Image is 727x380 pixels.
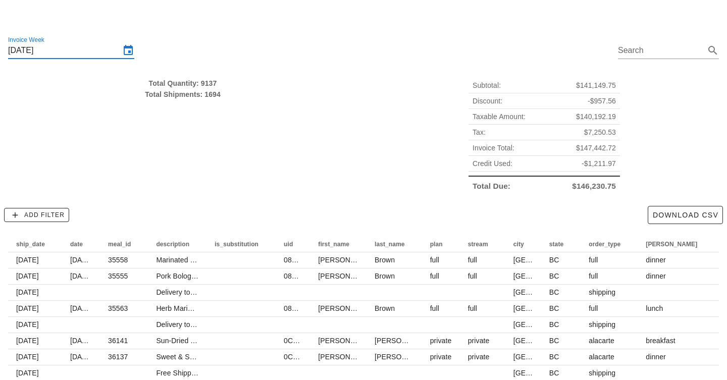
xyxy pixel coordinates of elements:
span: 35558 [108,256,128,264]
span: [GEOGRAPHIC_DATA] [513,256,588,264]
span: 08HtNpkyZMdaNfog0j35Lis5a8L2 [284,304,391,312]
span: $140,192.19 [576,111,616,122]
span: 36137 [108,353,128,361]
span: [DATE] [70,256,93,264]
span: Tax: [473,127,486,138]
span: BC [549,256,559,264]
label: Invoice Week [8,36,44,44]
span: [PERSON_NAME] [646,241,697,248]
span: private [430,353,452,361]
span: [GEOGRAPHIC_DATA] [513,337,588,345]
span: [DATE] [16,353,39,361]
span: BC [549,288,559,296]
span: [DATE] [16,369,39,377]
span: Brown [375,256,395,264]
th: city: Not sorted. Activate to sort ascending. [505,236,541,252]
span: Delivery to [GEOGRAPHIC_DATA] (V5N 1R4) [156,320,302,329]
span: full [430,272,439,280]
th: uid: Not sorted. Activate to sort ascending. [276,236,310,252]
span: Add Filter [9,210,65,220]
span: breakfast [646,337,676,345]
span: first_name [318,241,349,248]
span: Subtotal: [473,80,501,91]
span: [PERSON_NAME] [318,337,377,345]
span: Download CSV [652,211,718,219]
span: [DATE] [70,304,93,312]
span: BC [549,337,559,345]
span: shipping [589,320,615,329]
span: [PERSON_NAME] [318,304,377,312]
span: ship_date [16,241,45,248]
span: [PERSON_NAME] [318,256,377,264]
span: $7,250.53 [584,127,616,138]
span: [DATE] [70,272,93,280]
th: last_name: Not sorted. Activate to sort ascending. [367,236,422,252]
button: Download CSV [648,206,723,224]
span: [GEOGRAPHIC_DATA] [513,288,588,296]
span: alacarte [589,337,614,345]
span: [PERSON_NAME] [375,337,433,345]
th: stream: Not sorted. Activate to sort ascending. [460,236,505,252]
span: private [430,337,452,345]
th: description: Not sorted. Activate to sort ascending. [148,236,206,252]
th: tod: Not sorted. Activate to sort ascending. [638,236,714,252]
th: meal_id: Not sorted. Activate to sort ascending. [100,236,148,252]
span: 35563 [108,304,128,312]
div: Total Shipments: 1694 [8,89,357,100]
span: BC [549,304,559,312]
button: Add Filter [4,208,69,222]
span: BC [549,320,559,329]
span: [DATE] [16,256,39,264]
span: description [156,241,189,248]
th: date: Not sorted. Activate to sort ascending. [62,236,100,252]
span: is_substitution [215,241,258,248]
span: -$957.56 [588,95,616,106]
span: 0CPbjXnbm9gzHBT5WGOR4twSxIg1 [284,337,404,345]
span: [GEOGRAPHIC_DATA] [513,304,588,312]
span: $141,149.75 [576,80,616,91]
th: is_substitution: Not sorted. Activate to sort ascending. [206,236,276,252]
span: shipping [589,369,615,377]
span: full [468,304,477,312]
span: [DATE] [16,320,39,329]
span: date [70,241,83,248]
span: shipping [589,288,615,296]
span: uid [284,241,293,248]
span: Invoice Total: [473,142,514,153]
span: 08HtNpkyZMdaNfog0j35Lis5a8L2 [284,256,391,264]
span: [GEOGRAPHIC_DATA] [513,272,588,280]
span: [PERSON_NAME] [318,272,377,280]
span: meal_id [108,241,131,248]
span: $146,230.75 [572,181,616,192]
span: state [549,241,564,248]
span: 36141 [108,337,128,345]
span: 0CPbjXnbm9gzHBT5WGOR4twSxIg1 [284,353,404,361]
span: dinner [646,353,666,361]
span: [DATE] [16,337,39,345]
th: plan: Not sorted. Activate to sort ascending. [422,236,460,252]
span: Pork Bolognese Pasta [156,272,227,280]
span: Taxable Amount: [473,111,526,122]
span: [DATE] [70,353,93,361]
span: Sun-Dried Tomato Tofu Quiche [156,337,254,345]
span: [GEOGRAPHIC_DATA] [513,320,588,329]
span: [DATE] [16,272,39,280]
span: Free Shipping [156,369,200,377]
span: [GEOGRAPHIC_DATA] [513,369,588,377]
span: [PERSON_NAME] [318,353,377,361]
th: ship_date: Not sorted. Activate to sort ascending. [8,236,62,252]
span: Herb Marinated Chicken on Couscous [156,304,277,312]
span: full [468,256,477,264]
span: 08HtNpkyZMdaNfog0j35Lis5a8L2 [284,272,391,280]
span: full [589,304,598,312]
span: Delivery to [GEOGRAPHIC_DATA] (V5N 1R4) [156,288,302,296]
span: [GEOGRAPHIC_DATA] [513,353,588,361]
span: private [468,337,490,345]
span: Brown [375,272,395,280]
span: full [468,272,477,280]
span: [PERSON_NAME] [375,353,433,361]
span: [DATE] [16,288,39,296]
span: Credit Used: [473,158,512,169]
span: 35555 [108,272,128,280]
span: full [430,256,439,264]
